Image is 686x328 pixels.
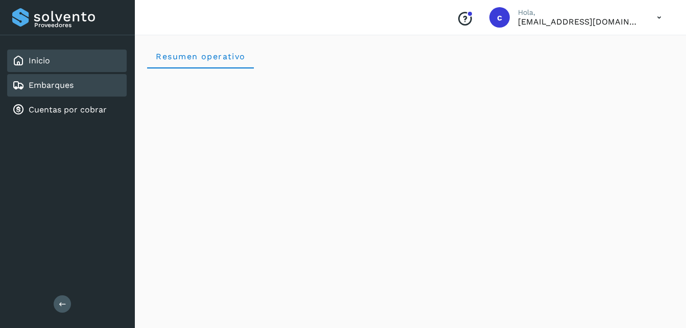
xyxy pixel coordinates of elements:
div: Inicio [7,50,127,72]
span: Resumen operativo [155,52,246,61]
p: Proveedores [34,21,123,29]
a: Inicio [29,56,50,65]
a: Cuentas por cobrar [29,105,107,114]
div: Cuentas por cobrar [7,99,127,121]
p: Hola, [518,8,641,17]
p: cuentasxcobrar@readysolutions.com.mx [518,17,641,27]
div: Embarques [7,74,127,97]
a: Embarques [29,80,74,90]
